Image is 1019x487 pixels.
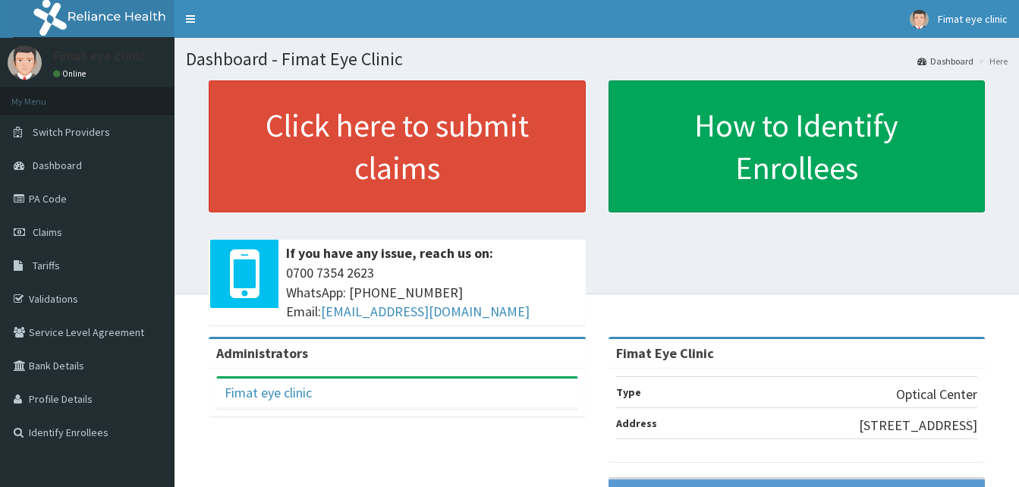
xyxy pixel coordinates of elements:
[33,159,82,172] span: Dashboard
[938,12,1008,26] span: Fimat eye clinic
[321,303,530,320] a: [EMAIL_ADDRESS][DOMAIN_NAME]
[33,259,60,272] span: Tariffs
[616,416,657,430] b: Address
[33,125,110,139] span: Switch Providers
[225,384,312,401] a: Fimat eye clinic
[209,80,586,212] a: Click here to submit claims
[8,46,42,80] img: User Image
[859,416,977,435] p: [STREET_ADDRESS]
[917,55,973,68] a: Dashboard
[286,263,578,322] span: 0700 7354 2623 WhatsApp: [PHONE_NUMBER] Email:
[53,49,146,63] p: Fimat eye clinic
[186,49,1008,69] h1: Dashboard - Fimat Eye Clinic
[286,244,493,262] b: If you have any issue, reach us on:
[216,344,308,362] b: Administrators
[53,68,90,79] a: Online
[616,344,714,362] strong: Fimat Eye Clinic
[896,385,977,404] p: Optical Center
[616,385,641,399] b: Type
[609,80,986,212] a: How to Identify Enrollees
[975,55,1008,68] li: Here
[910,10,929,29] img: User Image
[33,225,62,239] span: Claims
